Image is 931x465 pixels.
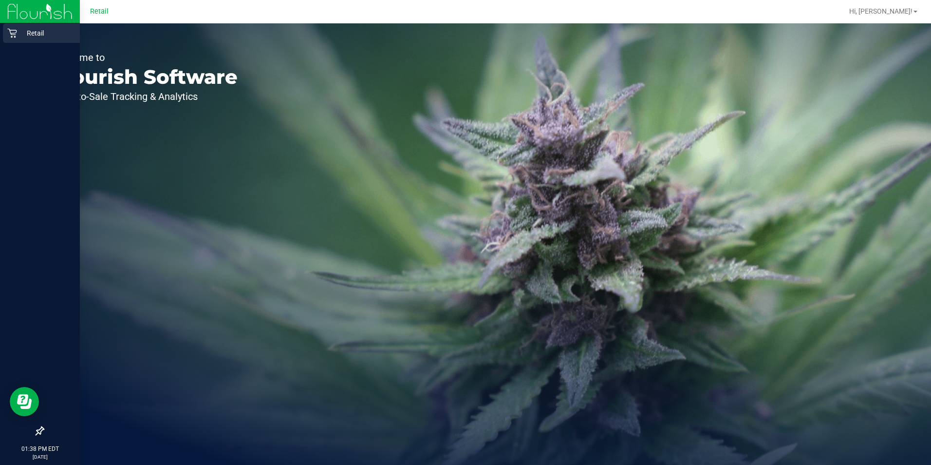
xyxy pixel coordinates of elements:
p: Flourish Software [53,67,238,87]
span: Retail [90,7,109,16]
p: [DATE] [4,453,75,461]
p: Seed-to-Sale Tracking & Analytics [53,92,238,101]
p: Welcome to [53,53,238,62]
inline-svg: Retail [7,28,17,38]
p: 01:38 PM EDT [4,445,75,453]
span: Hi, [PERSON_NAME]! [849,7,912,15]
iframe: Resource center [10,387,39,416]
p: Retail [17,27,75,39]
